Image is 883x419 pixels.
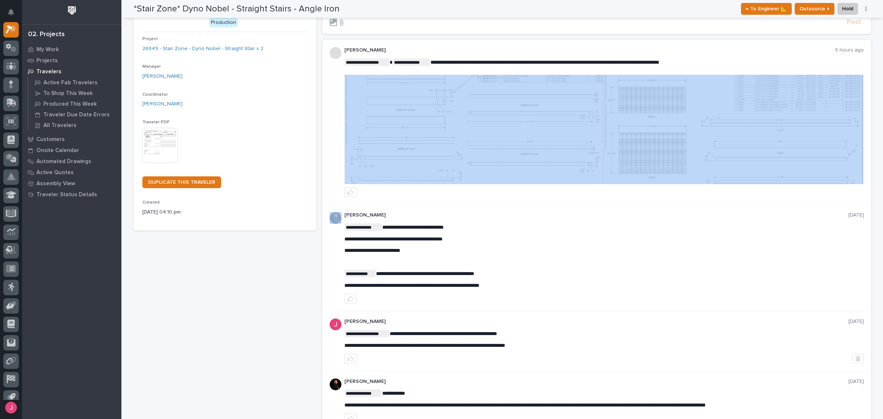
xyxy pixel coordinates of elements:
[848,318,864,325] p: [DATE]
[835,47,864,53] p: 5 hours ago
[795,3,834,15] button: Outsource ↑
[330,212,341,224] img: zmKUmRVDQjmBLfnAs97p
[28,77,121,88] a: Active Fab Travelers
[36,136,65,143] p: Customers
[65,4,79,17] img: Workspace Logo
[344,318,848,325] p: [PERSON_NAME]
[142,200,160,205] span: Created
[142,37,158,41] span: Project
[344,47,835,53] p: [PERSON_NAME]
[22,156,121,167] a: Automated Drawings
[142,120,170,124] span: Traveler PDF
[3,4,19,20] button: Notifications
[28,109,121,120] a: Traveler Due Date Errors
[22,134,121,145] a: Customers
[28,99,121,109] a: Produced This Week
[28,120,121,130] a: All Travelers
[9,9,19,21] div: Notifications
[134,4,340,14] h2: *Stair Zone* Dyno Nobel - Straight Stairs - Angle Iron
[36,68,61,75] p: Travelers
[22,145,121,156] a: Onsite Calendar
[344,212,848,218] p: [PERSON_NAME]
[344,294,357,303] button: like this post
[852,354,864,363] button: Delete post
[844,18,864,27] button: Post
[22,44,121,55] a: My Work
[43,80,97,86] p: Active Fab Travelers
[22,167,121,178] a: Active Quotes
[741,3,792,15] button: ← To Engineer 📐
[142,100,182,108] a: [PERSON_NAME]
[344,378,848,385] p: [PERSON_NAME]
[36,158,91,165] p: Automated Drawings
[330,318,341,330] img: ACg8ocI-SXp0KwvcdjE4ZoRMyLsZRSgZqnEZt9q_hAaElEsh-D-asw=s96-c
[142,92,168,97] span: Coordinator
[36,46,59,53] p: My Work
[344,354,357,363] button: like this post
[28,88,121,98] a: To Shop This Week
[22,66,121,77] a: Travelers
[36,180,75,187] p: Assembly View
[842,4,853,13] span: Hold
[746,4,787,13] span: ← To Engineer 📐
[3,400,19,415] button: users-avatar
[22,55,121,66] a: Projects
[848,378,864,385] p: [DATE]
[28,31,65,39] div: 02. Projects
[36,191,97,198] p: Traveler Status Details
[36,57,58,64] p: Projects
[43,122,77,129] p: All Travelers
[209,18,238,27] div: Production
[799,4,830,13] span: Outsource ↑
[837,3,858,15] button: Hold
[847,18,861,27] span: Post
[142,176,221,188] a: DUPLICATE THIS TRAVELER
[43,112,110,118] p: Traveler Due Date Errors
[148,180,215,185] span: DUPLICATE THIS TRAVELER
[344,187,357,197] button: like this post
[142,64,161,69] span: Manager
[142,73,182,80] a: [PERSON_NAME]
[36,147,79,154] p: Onsite Calendar
[330,378,341,390] img: zmKUmRVDQjmBLfnAs97p
[22,178,121,189] a: Assembly View
[142,45,263,53] a: 26849 - Stair Zone - Dyno Nobel - Straight Stair x 2
[36,169,74,176] p: Active Quotes
[43,90,93,97] p: To Shop This Week
[848,212,864,218] p: [DATE]
[43,101,97,108] p: Produced This Week
[142,208,308,216] p: [DATE] 04:10 pm
[22,189,121,200] a: Traveler Status Details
